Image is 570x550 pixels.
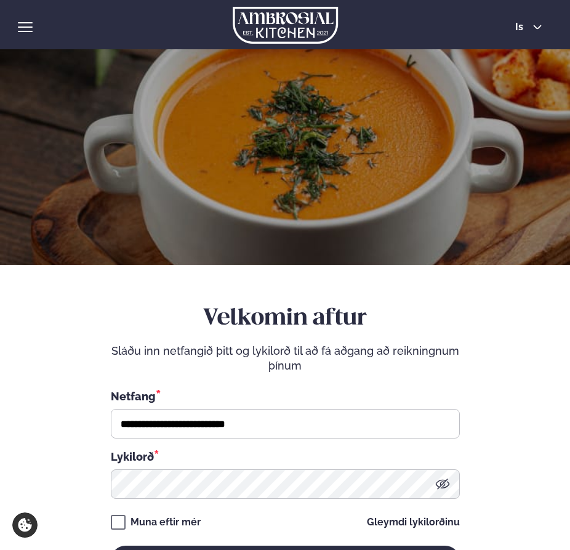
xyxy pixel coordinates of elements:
button: is [505,22,552,32]
a: Gleymdi lykilorðinu [367,517,460,527]
img: logo [233,7,338,44]
div: Netfang [111,388,460,404]
div: Lykilorð [111,448,460,464]
button: hamburger [18,20,33,34]
span: is [515,22,527,32]
h2: Velkomin aftur [111,304,460,334]
p: Sláðu inn netfangið þitt og lykilorð til að fá aðgang að reikningnum þínum [111,344,460,373]
a: Cookie settings [12,512,38,538]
